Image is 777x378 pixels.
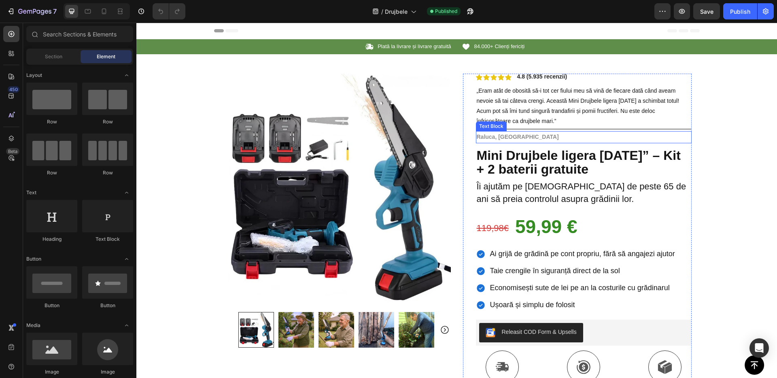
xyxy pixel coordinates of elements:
[379,193,441,214] strong: 59,99 €
[26,368,77,376] div: Image
[120,186,133,199] span: Toggle open
[26,169,77,176] div: Row
[435,8,457,15] span: Published
[82,169,133,176] div: Row
[343,300,447,320] button: Releasit COD Form & Upsells
[6,148,19,155] div: Beta
[120,253,133,265] span: Toggle open
[340,159,550,181] span: Îi ajutăm pe [DEMOGRAPHIC_DATA] de peste 65 de ani să preia controlul asupra grădinii lor.
[340,125,544,154] strong: Mini Drujbele ligera [DATE]” – Kit + 2 baterii gratuite
[693,3,720,19] button: Save
[349,305,359,315] img: CKKYs5695_ICEAE=.webp
[45,53,62,60] span: Section
[82,368,133,376] div: Image
[304,302,313,312] button: Carousel Next Arrow
[730,7,750,16] div: Publish
[354,261,533,269] span: Economisești sute de lei pe an la costurile cu grădinarul
[8,86,19,93] div: 450
[723,3,757,19] button: Publish
[82,118,133,125] div: Row
[26,72,42,79] span: Layout
[354,278,439,286] span: Ușoară și simplu de folosit
[341,100,369,107] div: Text Block
[749,338,769,358] div: Open Intercom Messenger
[136,23,777,378] iframe: Design area
[381,51,431,57] strong: 4.8 (5.935 recenzii)
[97,53,115,60] span: Element
[53,6,57,16] p: 7
[3,3,60,19] button: 7
[26,322,40,329] span: Media
[26,189,36,196] span: Text
[26,255,41,263] span: Button
[153,3,185,19] div: Undo/Redo
[381,7,383,16] span: /
[354,244,484,252] span: Taie crengile în siguranță direct de la sol
[120,69,133,82] span: Toggle open
[82,302,133,309] div: Button
[340,111,422,117] strong: Raluca, [GEOGRAPHIC_DATA]
[26,302,77,309] div: Button
[26,26,133,42] input: Search Sections & Elements
[700,8,713,15] span: Save
[26,118,77,125] div: Row
[340,200,373,210] s: 119,98€
[82,236,133,243] div: Text Block
[340,65,543,102] span: „Eram atât de obosită să-i tot cer fiului meu să vină de fiecare dată când aveam nevoie să tai câ...
[354,227,539,235] span: Ai grijă de grădină pe cont propriu, fără să angajezi ajutor
[365,305,440,314] div: Releasit COD Form & Upsells
[385,7,408,16] span: Drujbele
[26,236,77,243] div: Heading
[120,319,133,332] span: Toggle open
